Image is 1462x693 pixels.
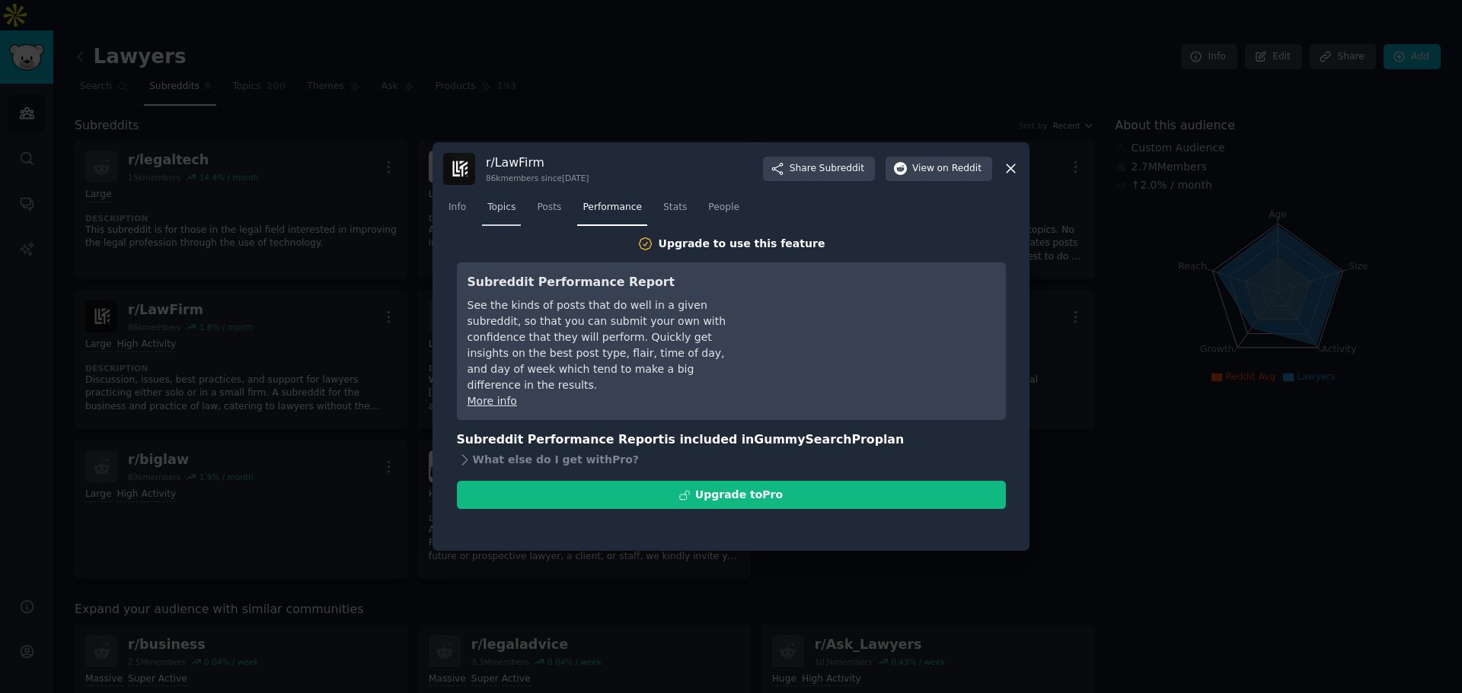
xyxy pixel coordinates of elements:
span: on Reddit [937,162,982,176]
span: Performance [583,201,642,215]
div: Upgrade to Pro [695,487,783,503]
span: Info [448,201,466,215]
span: Share [790,162,864,176]
span: View [912,162,982,176]
h3: Subreddit Performance Report [468,273,745,292]
span: Posts [537,201,561,215]
a: Topics [482,196,521,227]
span: People [708,201,739,215]
div: Upgrade to use this feature [659,236,825,252]
span: Topics [487,201,516,215]
a: Info [443,196,471,227]
img: LawFirm [443,153,475,185]
a: Posts [531,196,567,227]
div: See the kinds of posts that do well in a given subreddit, so that you can submit your own with co... [468,297,745,393]
h3: r/ LawFirm [486,154,589,170]
span: GummySearch Pro [754,432,874,447]
div: 86k members since [DATE] [486,173,589,183]
a: Performance [577,196,647,227]
a: Stats [658,196,692,227]
span: Subreddit [819,162,864,176]
button: Viewon Reddit [886,157,992,181]
button: Upgrade toPro [457,481,1006,509]
a: More info [468,395,517,407]
div: What else do I get with Pro ? [457,449,1006,470]
iframe: YouTube video player [767,273,995,387]
button: ShareSubreddit [763,157,875,181]
span: Stats [663,201,687,215]
a: People [703,196,745,227]
h3: Subreddit Performance Report is included in plan [457,431,1006,450]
